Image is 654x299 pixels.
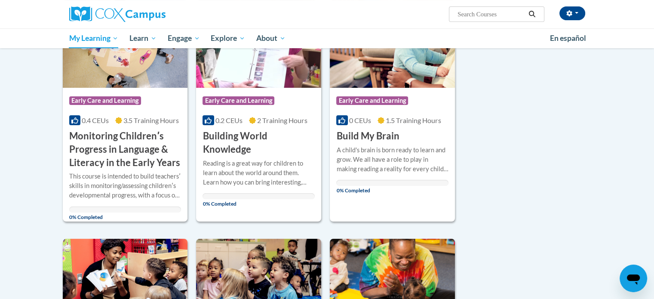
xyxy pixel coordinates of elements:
[336,96,408,105] span: Early Care and Learning
[336,145,448,174] div: A child's brain is born ready to learn and grow. We all have a role to play in making reading a r...
[69,129,181,169] h3: Monitoring Childrenʹs Progress in Language & Literacy in the Early Years
[559,6,585,20] button: Account Settings
[69,33,118,43] span: My Learning
[162,28,206,48] a: Engage
[203,159,315,187] div: Reading is a great way for children to learn about the world around them. Learn how you can bring...
[203,96,274,105] span: Early Care and Learning
[211,33,245,43] span: Explore
[64,28,124,48] a: My Learning
[336,129,399,143] h3: Build My Brain
[251,28,291,48] a: About
[69,6,166,22] img: Cox Campus
[386,116,441,124] span: 1.5 Training Hours
[349,116,371,124] span: 0 CEUs
[457,9,525,19] input: Search Courses
[56,28,598,48] div: Main menu
[124,28,162,48] a: Learn
[257,116,307,124] span: 2 Training Hours
[69,6,233,22] a: Cox Campus
[69,172,181,200] div: This course is intended to build teachersʹ skills in monitoring/assessing childrenʹs developmenta...
[550,34,586,43] span: En español
[69,96,141,105] span: Early Care and Learning
[256,33,286,43] span: About
[205,28,251,48] a: Explore
[168,33,200,43] span: Engage
[123,116,179,124] span: 3.5 Training Hours
[215,116,243,124] span: 0.2 CEUs
[544,29,592,47] a: En español
[129,33,157,43] span: Learn
[525,9,538,19] button: Search
[203,129,315,156] h3: Building World Knowledge
[620,265,647,292] iframe: Button to launch messaging window
[82,116,109,124] span: 0.4 CEUs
